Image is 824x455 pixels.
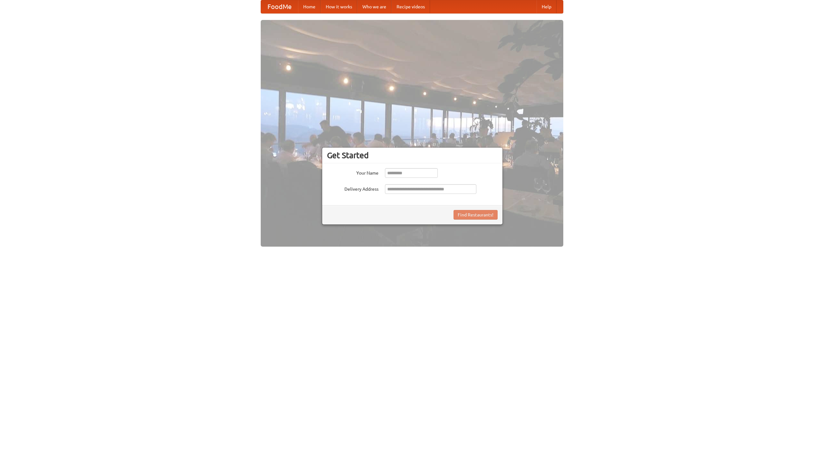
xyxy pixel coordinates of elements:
a: Help [537,0,557,13]
a: Recipe videos [391,0,430,13]
h3: Get Started [327,150,498,160]
a: How it works [321,0,357,13]
a: Who we are [357,0,391,13]
button: Find Restaurants! [454,210,498,220]
a: FoodMe [261,0,298,13]
a: Home [298,0,321,13]
label: Delivery Address [327,184,379,192]
label: Your Name [327,168,379,176]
